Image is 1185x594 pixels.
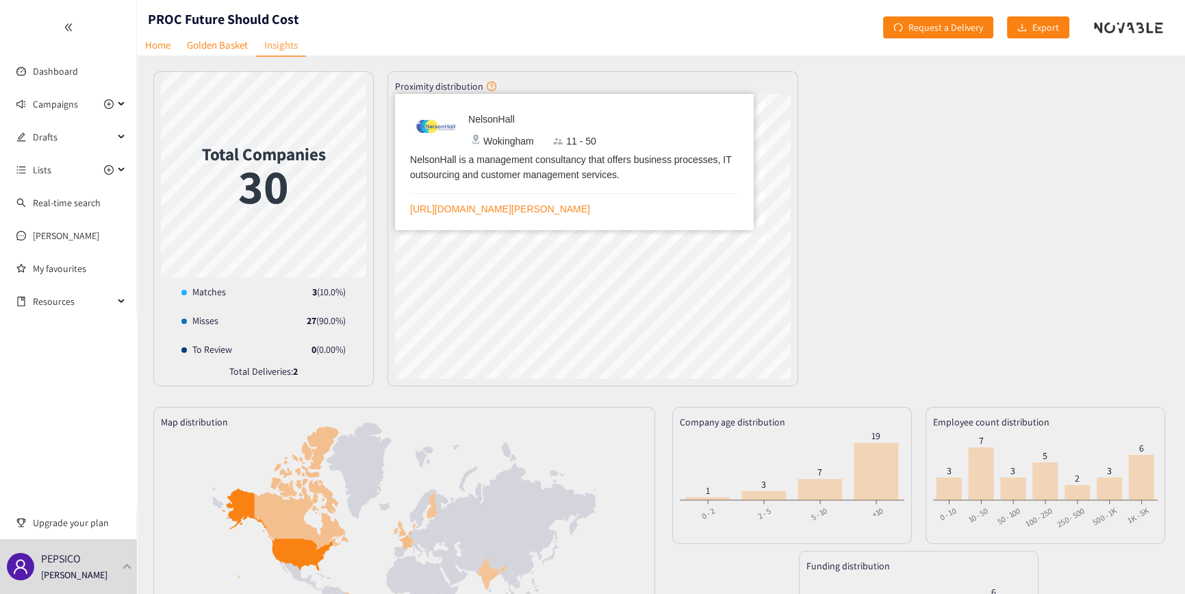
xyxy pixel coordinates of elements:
[312,284,346,299] div: ( 10.0 %)
[483,134,534,149] span: Wokingham
[706,484,710,497] tspan: 1
[64,23,73,32] span: double-left
[148,10,299,29] h1: PROC Future Should Cost
[938,505,958,522] text: 0 - 10
[756,505,773,521] text: 2 - 5
[550,134,596,149] div: 11 - 50
[16,99,26,109] span: sound
[161,414,648,430] div: Map distribution
[468,112,597,127] p: NelsonHall
[311,343,316,356] strong: 0
[179,34,256,55] a: Golden Basket
[410,101,461,152] img: research.nelson-hall.com
[41,550,81,567] p: PEPSICO
[817,466,822,478] tspan: 7
[410,201,590,216] a: website
[908,20,983,35] span: Request a Delivery
[137,34,179,55] a: Home
[12,558,29,575] span: user
[33,156,51,184] span: Lists
[181,284,226,299] div: Matches
[761,478,766,491] tspan: 3
[962,446,1185,594] iframe: Chat Widget
[933,414,1158,430] div: Employee count distribution
[487,82,496,91] span: question-circle
[806,558,1031,573] div: Funding distribution
[33,90,78,118] span: Campaigns
[883,16,993,38] button: redoRequest a Delivery
[293,365,298,378] strong: 2
[680,414,904,430] div: Company age distribution
[161,364,366,386] div: Total Deliveries:
[307,313,346,328] div: ( 90.0 %)
[871,430,880,442] tspan: 19
[33,123,114,151] span: Drafts
[104,99,114,109] span: plus-circle
[1007,16,1069,38] button: downloadExport
[16,297,26,306] span: book
[1032,20,1059,35] span: Export
[33,509,126,536] span: Upgrade your plan
[33,288,114,315] span: Resources
[312,286,317,298] strong: 3
[16,518,26,528] span: trophy
[181,342,232,357] div: To Review
[33,197,101,209] a: Real-time search
[1139,442,1144,454] tspan: 6
[181,313,218,328] div: Misses
[809,505,829,522] text: 5 - 10
[16,165,26,175] span: unordered-list
[979,434,984,447] tspan: 7
[41,567,107,582] p: [PERSON_NAME]
[947,465,952,477] tspan: 3
[1017,23,1027,34] span: download
[33,255,126,282] a: My favourites
[395,79,791,94] div: Proximity distribution
[16,132,26,142] span: edit
[410,152,739,182] p: NelsonHall is a management consultancy that offers business processes, IT outsourcing and custome...
[700,505,717,521] text: 0 - 2
[870,505,885,519] text: +10
[104,165,114,175] span: plus-circle
[307,314,316,327] strong: 27
[33,230,99,242] a: [PERSON_NAME]
[256,34,306,57] a: Insights
[33,65,78,77] a: Dashboard
[311,342,346,357] div: ( 0.00 %)
[893,23,903,34] span: redo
